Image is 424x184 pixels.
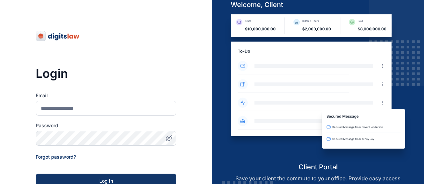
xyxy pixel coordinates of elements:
h5: client portal [225,162,411,172]
img: digitslaw-logo [36,31,80,41]
img: client-portal [225,14,411,162]
label: Email [36,92,176,99]
h3: Login [36,67,176,80]
a: Forgot password? [36,154,76,160]
label: Password [36,122,176,129]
